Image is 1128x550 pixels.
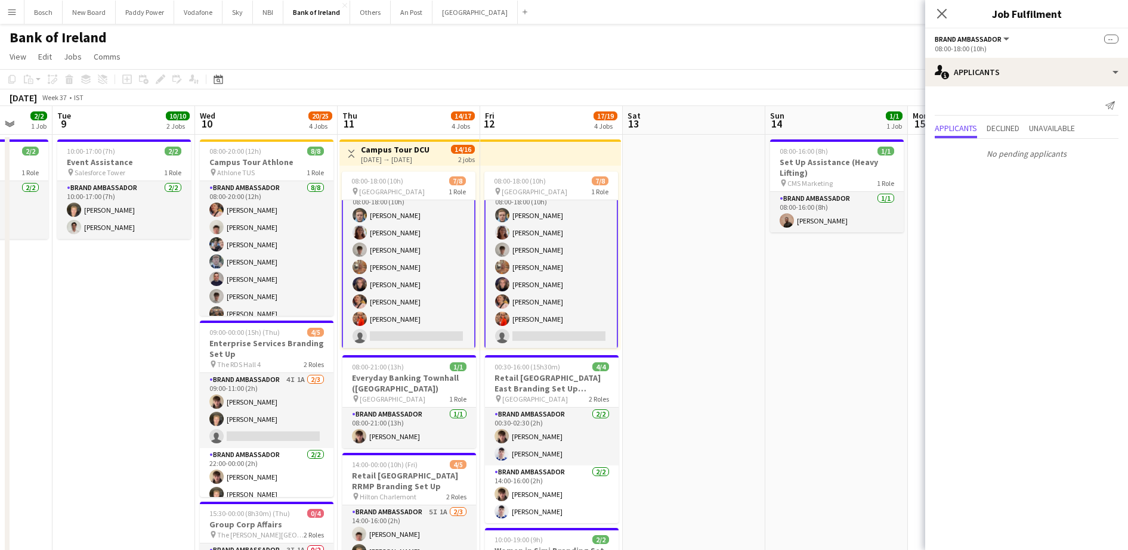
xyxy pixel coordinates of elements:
span: 2/2 [22,147,39,156]
div: 4 Jobs [594,122,617,130]
app-card-role: Brand Ambassador1/108:00-21:00 (13h)[PERSON_NAME] [342,408,476,448]
span: 2 Roles [446,492,466,501]
span: Tue [57,110,71,121]
span: Jobs [64,51,82,62]
span: 17/19 [594,111,617,120]
app-job-card: 08:00-18:00 (10h)7/8 [GEOGRAPHIC_DATA]1 RoleBrand Ambassador9I7/808:00-18:00 (10h)[PERSON_NAME][P... [342,172,475,348]
div: 1 Job [31,122,47,130]
span: 09:00-00:00 (15h) (Thu) [209,328,280,337]
button: Others [350,1,391,24]
button: Paddy Power [116,1,174,24]
span: 11 [341,117,357,130]
span: Comms [94,51,120,62]
span: 2/2 [592,535,609,544]
span: 08:00-18:00 (10h) [351,176,403,185]
span: Fri [485,110,495,121]
span: 0/4 [307,509,324,518]
span: 8/8 [307,147,324,156]
span: 4/4 [592,362,609,371]
span: 15 [911,117,928,130]
span: Edit [38,51,52,62]
span: 1 Role [21,168,39,177]
button: Sky [222,1,253,24]
span: 08:00-16:00 (8h) [780,147,828,156]
app-job-card: 10:00-17:00 (7h)2/2Event Assistance Salesforce Tower1 RoleBrand Ambassador2/210:00-17:00 (7h)[PER... [57,139,191,239]
div: [DATE] → [DATE] [361,155,429,164]
button: [GEOGRAPHIC_DATA] [432,1,518,24]
button: Brand Ambassador [935,35,1011,43]
app-job-card: 08:00-21:00 (13h)1/1Everyday Banking Townhall ([GEOGRAPHIC_DATA]) [GEOGRAPHIC_DATA]1 RoleBrand Am... [342,355,476,448]
span: 1/1 [886,111,903,120]
span: Sun [770,110,784,121]
app-card-role: Brand Ambassador2/222:00-00:00 (2h)[PERSON_NAME][PERSON_NAME] [200,448,333,506]
span: 1 Role [307,168,324,177]
span: Unavailable [1029,124,1075,132]
span: 14/17 [451,111,475,120]
div: 2 Jobs [166,122,189,130]
span: 10:00-17:00 (7h) [67,147,115,156]
span: 10:00-19:00 (9h) [495,535,543,544]
h3: Job Fulfilment [925,6,1128,21]
a: Comms [89,49,125,64]
div: [DATE] [10,92,37,104]
div: 08:00-18:00 (10h) [935,44,1118,53]
span: [GEOGRAPHIC_DATA] [502,394,568,403]
span: Sat [628,110,641,121]
span: 1 Role [449,187,466,196]
span: 14/16 [451,145,475,154]
h3: Campus Tour Athlone [200,157,333,167]
div: 2 jobs [458,154,475,164]
p: No pending applicants [925,144,1128,164]
span: 12 [483,117,495,130]
button: Bank of Ireland [283,1,350,24]
span: Thu [342,110,357,121]
app-card-role: Brand Ambassador8I7/808:00-18:00 (10h)[PERSON_NAME][PERSON_NAME][PERSON_NAME][PERSON_NAME][PERSON... [484,185,618,349]
div: 08:00-16:00 (8h)1/1Set Up Assistance (Heavy Lifting) CMS Marketing1 RoleBrand Ambassador1/108:00-... [770,139,904,232]
span: Applicants [935,124,977,132]
span: Brand Ambassador [935,35,1002,43]
h3: Retail [GEOGRAPHIC_DATA] RRMP Branding Set Up [342,470,476,492]
a: View [5,49,31,64]
span: View [10,51,26,62]
span: 15:30-00:00 (8h30m) (Thu) [209,509,290,518]
span: Mon [913,110,928,121]
app-card-role: Brand Ambassador9I7/808:00-18:00 (10h)[PERSON_NAME][PERSON_NAME][PERSON_NAME][PERSON_NAME][PERSON... [342,185,475,349]
span: 1 Role [591,187,608,196]
app-job-card: 00:30-16:00 (15h30m)4/4Retail [GEOGRAPHIC_DATA] East Branding Set Up ([GEOGRAPHIC_DATA]) [GEOGRAP... [485,355,619,523]
app-job-card: 08:00-20:00 (12h)8/8Campus Tour Athlone Athlone TUS1 RoleBrand Ambassador8/808:00-20:00 (12h)[PER... [200,139,333,316]
h1: Bank of Ireland [10,29,107,46]
span: 1/1 [450,362,466,371]
app-job-card: 08:00-18:00 (10h)7/8 [GEOGRAPHIC_DATA]1 RoleBrand Ambassador8I7/808:00-18:00 (10h)[PERSON_NAME][P... [484,172,618,348]
span: 4/5 [450,460,466,469]
span: 14:00-00:00 (10h) (Fri) [352,460,418,469]
h3: Retail [GEOGRAPHIC_DATA] East Branding Set Up ([GEOGRAPHIC_DATA]) [485,372,619,394]
span: [GEOGRAPHIC_DATA] [359,187,425,196]
span: The [PERSON_NAME][GEOGRAPHIC_DATA] [217,530,304,539]
span: 1 Role [449,394,466,403]
div: 4 Jobs [309,122,332,130]
span: 1/1 [877,147,894,156]
button: New Board [63,1,116,24]
h3: Campus Tour DCU [361,144,429,155]
span: 7/8 [449,176,466,185]
app-card-role: Brand Ambassador8/808:00-20:00 (12h)[PERSON_NAME][PERSON_NAME][PERSON_NAME][PERSON_NAME][PERSON_N... [200,181,333,343]
h3: Set Up Assistance (Heavy Lifting) [770,157,904,178]
span: Hilton Charlemont [360,492,416,501]
a: Jobs [59,49,86,64]
h3: Enterprise Services Branding Set Up [200,338,333,359]
button: NBI [253,1,283,24]
span: 08:00-21:00 (13h) [352,362,404,371]
app-job-card: 09:00-00:00 (15h) (Thu)4/5Enterprise Services Branding Set Up The RDS Hall 42 RolesBrand Ambassad... [200,321,333,497]
span: The RDS Hall 4 [217,360,261,369]
span: 4/5 [307,328,324,337]
button: An Post [391,1,432,24]
button: Bosch [24,1,63,24]
span: 08:00-20:00 (12h) [209,147,261,156]
span: 10/10 [166,111,190,120]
